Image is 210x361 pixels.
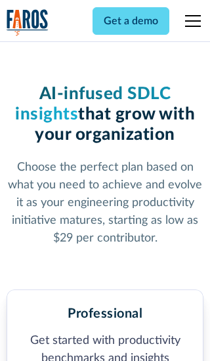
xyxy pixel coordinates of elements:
[7,159,204,247] p: Choose the perfect plan based on what you need to achieve and evolve it as your engineering produ...
[15,85,171,123] span: AI-infused SDLC insights
[7,84,204,146] h1: that grow with your organization
[7,9,49,36] a: home
[7,9,49,36] img: Logo of the analytics and reporting company Faros.
[68,306,142,322] h2: Professional
[177,5,203,37] div: menu
[93,7,169,35] a: Get a demo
